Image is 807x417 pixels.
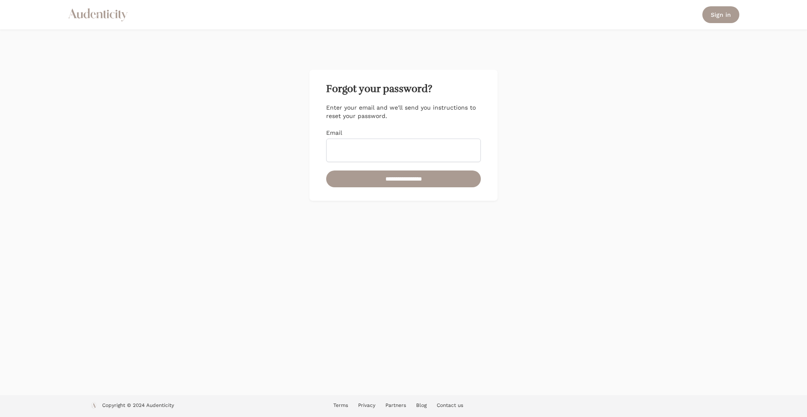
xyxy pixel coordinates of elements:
[702,6,739,23] a: Sign in
[416,402,427,408] a: Blog
[437,402,463,408] a: Contact us
[358,402,375,408] a: Privacy
[326,129,342,136] label: Email
[385,402,406,408] a: Partners
[102,402,174,410] p: Copyright © 2024 Audenticity
[326,103,481,120] p: Enter your email and we'll send you instructions to reset your password.
[326,83,481,95] h2: Forgot your password?
[333,402,348,408] a: Terms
